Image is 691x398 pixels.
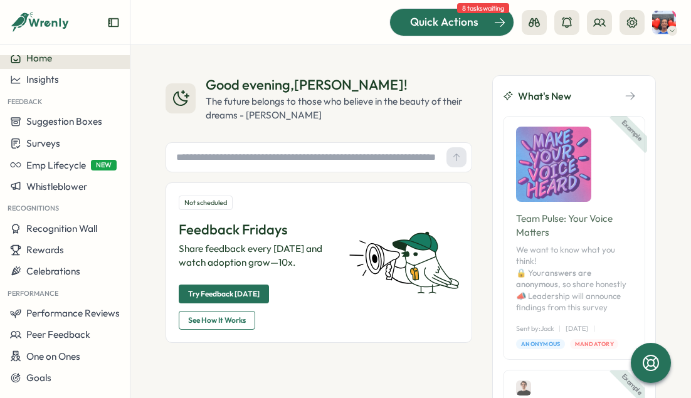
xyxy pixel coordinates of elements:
span: Whistleblower [26,181,87,192]
p: [DATE] [566,323,588,334]
div: Good evening , [PERSON_NAME] ! [206,75,472,95]
p: Sent by: Jack [516,323,554,334]
span: answers are anonymous [516,268,591,289]
span: One on Ones [26,350,80,362]
span: Performance Reviews [26,307,120,319]
img: Survey Image [516,127,591,202]
div: Not scheduled [179,196,233,210]
span: Suggestion Boxes [26,115,102,127]
p: | [593,323,595,334]
span: Quick Actions [410,14,478,30]
span: Home [26,52,52,64]
button: Quick Actions [389,8,514,36]
span: Surveys [26,137,60,149]
span: What's New [518,88,571,104]
p: We want to know what you think! 🔒 Your , so share honestly 📣 Leadership will announce findings fr... [516,244,632,313]
span: 8 tasks waiting [457,3,509,13]
span: Rewards [26,244,64,256]
button: Expand sidebar [107,16,120,29]
span: Try Feedback [DATE] [188,285,260,303]
span: Anonymous [521,340,560,348]
span: Peer Feedback [26,328,90,340]
img: Ben [516,380,531,395]
p: | [559,323,561,334]
span: Goals [26,372,51,384]
img: Anne Fraser-Vatto [652,11,676,34]
span: NEW [91,160,117,170]
div: The future belongs to those who believe in the beauty of their dreams - [PERSON_NAME] [206,95,472,122]
span: Celebrations [26,265,80,277]
span: Mandatory [575,340,614,348]
button: Try Feedback [DATE] [179,285,269,303]
button: See How It Works [179,311,255,330]
span: See How It Works [188,312,246,329]
span: Recognition Wall [26,223,97,234]
span: Emp Lifecycle [26,159,86,171]
p: Share feedback every [DATE] and watch adoption grow—10x. [179,242,334,270]
p: Feedback Fridays [179,220,334,239]
span: Insights [26,73,59,85]
p: Team Pulse: Your Voice Matters [516,212,632,239]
